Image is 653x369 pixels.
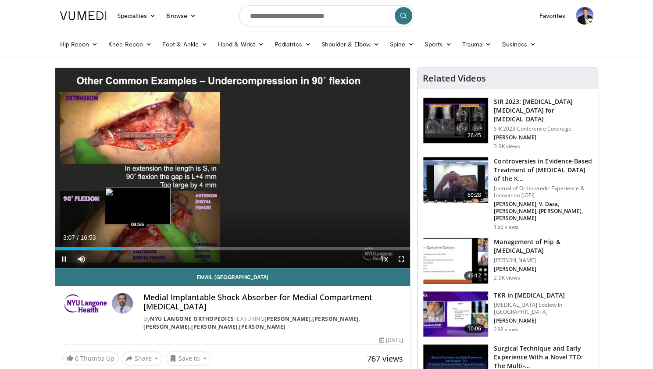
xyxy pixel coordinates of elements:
[393,250,410,268] button: Fullscreen
[423,73,486,84] h4: Related Videos
[423,157,488,203] img: 7d6f953a-0896-4c1e-ae10-9200c3b0f984.150x105_q85_crop-smart_upscale.jpg
[75,354,79,362] span: 6
[143,293,403,312] h4: Medial Implantable Shock Absorber for Medial Compartment [MEDICAL_DATA]
[576,7,593,25] img: Avatar
[239,323,285,330] a: [PERSON_NAME]
[423,238,592,284] a: 49:12 Management of Hip & [MEDICAL_DATA] [PERSON_NAME] [PERSON_NAME] 2.5K views
[105,188,171,224] img: image.jpeg
[419,35,457,53] a: Sports
[494,257,592,264] p: [PERSON_NAME]
[122,351,163,365] button: Share
[464,131,485,140] span: 26:45
[423,98,488,143] img: be6b0377-cdfe-4f7b-8050-068257d09c09.150x105_q85_crop-smart_upscale.jpg
[494,274,520,281] p: 2.5K views
[55,247,410,250] div: Progress Bar
[150,315,234,323] a: NYU Langone Orthopedics
[63,234,75,241] span: 3:07
[62,351,118,365] a: 6 Thumbs Up
[161,7,201,25] a: Browse
[112,293,133,314] img: Avatar
[166,351,211,365] button: Save to
[494,157,592,183] h3: Controversies in Evidence-Based Treatment of [MEDICAL_DATA] of the K…
[60,11,107,20] img: VuMedi Logo
[213,35,269,53] a: Hand & Wrist
[464,324,485,333] span: 10:06
[55,68,410,268] video-js: Video Player
[534,7,571,25] a: Favorites
[494,326,518,333] p: 288 views
[80,234,96,241] span: 16:53
[423,291,592,337] a: 10:06 TKR in [MEDICAL_DATA] [MEDICAL_DATA] Society in [GEOGRAPHIC_DATA] [PERSON_NAME] 288 views
[464,191,485,199] span: 60:28
[423,238,488,284] img: 1a332fb4-42c7-4be6-9091-bc954b21781b.150x105_q85_crop-smart_upscale.jpg
[269,35,316,53] a: Pediatrics
[494,143,520,150] p: 3.9K views
[62,293,108,314] img: NYU Langone Orthopedics
[55,250,73,268] button: Pause
[464,271,485,280] span: 49:12
[494,224,518,231] p: 150 views
[494,97,592,124] h3: SIR 2023: [MEDICAL_DATA] [MEDICAL_DATA] for [MEDICAL_DATA]
[494,238,592,255] h3: Management of Hip & [MEDICAL_DATA]
[423,291,488,337] img: 4ec604b1-3d1a-4fc0-a3e3-d59f29f241d8.150x105_q85_crop-smart_upscale.jpg
[385,35,419,53] a: Spine
[77,234,79,241] span: /
[494,185,592,199] p: Journal of Orthopaedic Experience & Innovation (JOEI)
[496,35,541,53] a: Business
[264,315,311,323] a: [PERSON_NAME]
[375,250,393,268] button: Playback Rate
[494,134,592,141] p: [PERSON_NAME]
[423,97,592,150] a: 26:45 SIR 2023: [MEDICAL_DATA] [MEDICAL_DATA] for [MEDICAL_DATA] SIR 2023 Conference Coverage [PE...
[157,35,213,53] a: Foot & Ankle
[143,323,190,330] a: [PERSON_NAME]
[316,35,385,53] a: Shoulder & Elbow
[239,5,414,26] input: Search topics, interventions
[143,315,403,331] div: By FEATURING , , , ,
[55,268,410,286] a: Email [GEOGRAPHIC_DATA]
[112,7,161,25] a: Specialties
[423,157,592,231] a: 60:28 Controversies in Evidence-Based Treatment of [MEDICAL_DATA] of the K… Journal of Orthopaedi...
[494,302,592,316] p: [MEDICAL_DATA] Society in [GEOGRAPHIC_DATA]
[494,291,592,300] h3: TKR in [MEDICAL_DATA]
[494,125,592,132] p: SIR 2023 Conference Coverage
[494,317,592,324] p: [PERSON_NAME]
[73,250,90,268] button: Mute
[103,35,157,53] a: Knee Recon
[494,201,592,222] p: [PERSON_NAME], V. Dasa, [PERSON_NAME], [PERSON_NAME], [PERSON_NAME]
[191,323,238,330] a: [PERSON_NAME]
[55,35,103,53] a: Hip Recon
[379,336,403,344] div: [DATE]
[367,353,403,364] span: 767 views
[494,266,592,273] p: [PERSON_NAME]
[457,35,497,53] a: Trauma
[312,315,359,323] a: [PERSON_NAME]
